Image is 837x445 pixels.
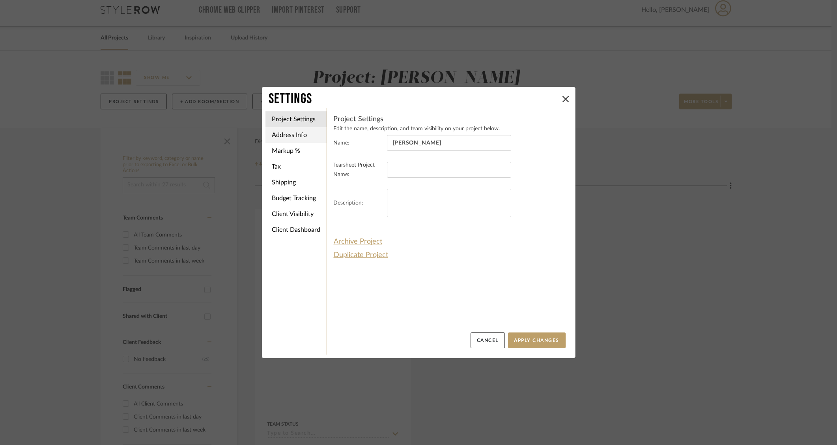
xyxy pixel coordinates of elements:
[333,115,566,124] h4: Project Settings
[265,111,327,127] li: Project Settings
[333,138,384,148] label: Name:
[265,127,327,143] li: Address Info
[265,159,327,175] li: Tax
[265,206,327,222] li: Client Visibility
[333,198,384,208] label: Description:
[333,160,384,179] label: Tearsheet Project Name:
[265,175,327,190] li: Shipping
[508,332,566,348] button: Apply Changes
[265,222,327,238] li: Client Dashboard
[265,190,327,206] li: Budget Tracking
[333,235,383,248] button: Archive Project
[269,90,559,108] div: Settings
[333,248,389,262] button: Duplicate Project
[265,143,327,159] li: Markup %
[471,332,505,348] button: Cancel
[333,126,566,132] p: Edit the name, description, and team visibility on your project below.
